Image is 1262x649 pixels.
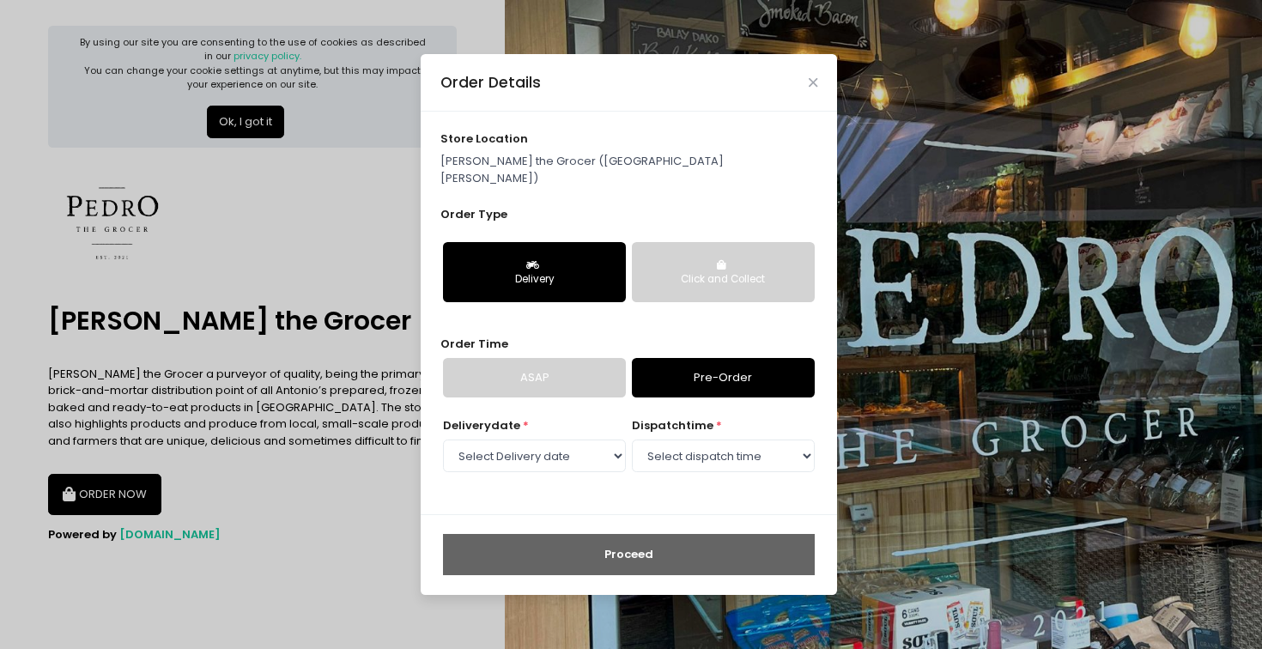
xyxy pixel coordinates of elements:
[632,358,815,397] a: Pre-Order
[443,358,626,397] a: ASAP
[632,417,713,434] span: dispatch time
[443,242,626,302] button: Delivery
[440,336,508,352] span: Order Time
[809,78,817,87] button: Close
[440,153,818,186] p: [PERSON_NAME] the Grocer ([GEOGRAPHIC_DATA][PERSON_NAME])
[440,206,507,222] span: Order Type
[632,242,815,302] button: Click and Collect
[443,417,520,434] span: Delivery date
[440,130,528,147] span: store location
[644,272,803,288] div: Click and Collect
[440,71,541,94] div: Order Details
[443,534,815,575] button: Proceed
[455,272,614,288] div: Delivery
